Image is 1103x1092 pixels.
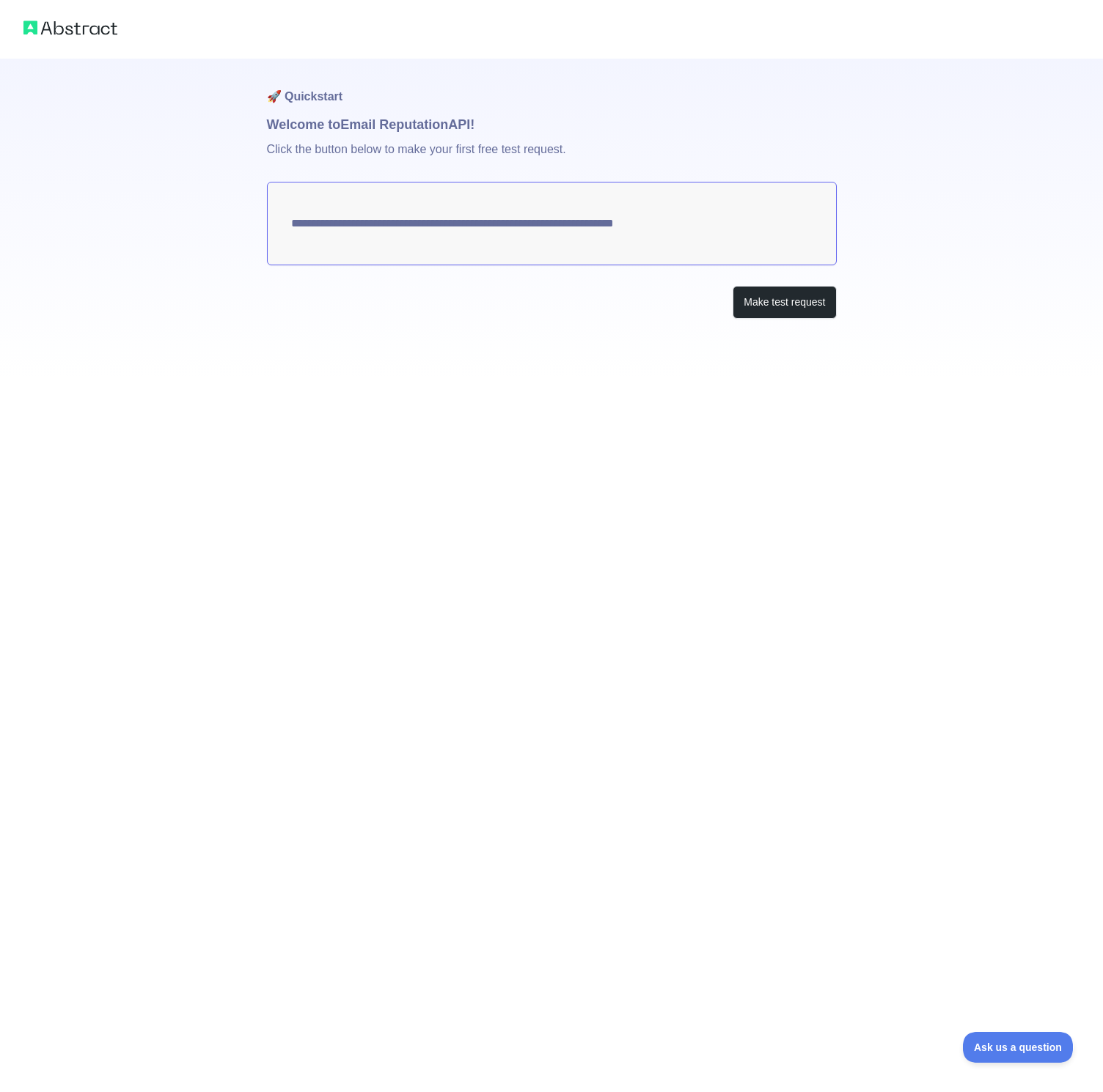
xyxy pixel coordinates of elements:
[733,286,836,319] button: Make test request
[963,1032,1074,1063] iframe: Toggle Customer Support
[267,59,837,114] h1: 🚀 Quickstart
[267,114,837,135] h1: Welcome to Email Reputation API!
[267,135,837,182] p: Click the button below to make your first free test request.
[23,18,117,38] img: Abstract logo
